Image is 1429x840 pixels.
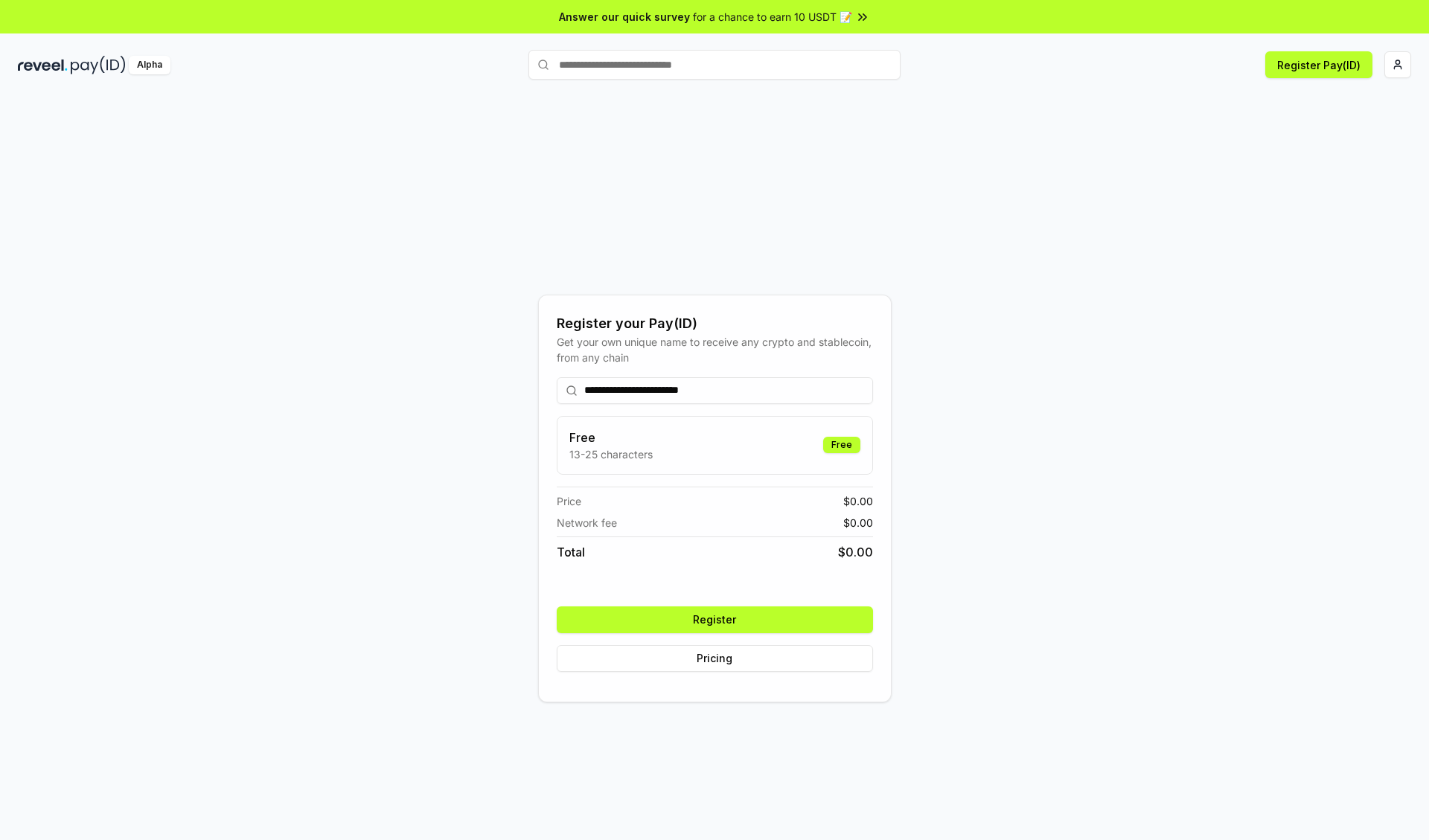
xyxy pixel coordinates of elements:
[129,56,170,74] div: Alpha
[569,446,653,462] p: 13-25 characters
[823,437,860,453] div: Free
[843,493,873,509] span: $ 0.00
[557,606,873,633] button: Register
[18,56,68,74] img: reveel_dark
[557,543,585,561] span: Total
[557,334,873,365] div: Get your own unique name to receive any crypto and stablecoin, from any chain
[838,543,873,561] span: $ 0.00
[557,493,581,509] span: Price
[843,515,873,530] span: $ 0.00
[557,645,873,672] button: Pricing
[557,313,873,334] div: Register your Pay(ID)
[1265,51,1372,78] button: Register Pay(ID)
[557,515,617,530] span: Network fee
[569,429,653,446] h3: Free
[559,9,690,25] span: Answer our quick survey
[693,9,852,25] span: for a chance to earn 10 USDT 📝
[71,56,126,74] img: pay_id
